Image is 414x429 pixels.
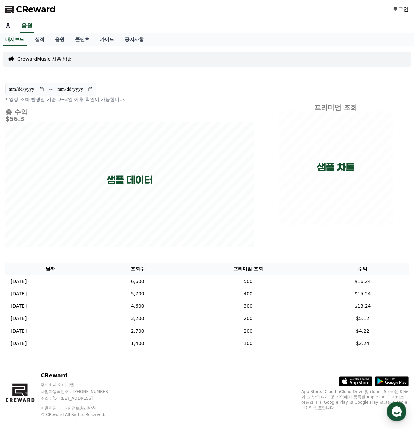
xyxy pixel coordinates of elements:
[317,275,409,288] td: $16.24
[11,328,27,335] p: [DATE]
[11,278,27,285] p: [DATE]
[317,300,409,312] td: $13.24
[317,263,409,275] th: 수익
[96,263,179,275] th: 조회수
[11,315,27,322] p: [DATE]
[179,288,317,300] td: 400
[95,33,119,46] a: 가이드
[179,300,317,312] td: 300
[5,116,254,122] h5: $56.3
[179,312,317,325] td: 200
[11,303,27,310] p: [DATE]
[317,337,409,350] td: $2.24
[21,223,25,228] span: 홈
[70,33,95,46] a: 콘텐츠
[50,33,70,46] a: 음원
[3,33,27,46] a: 대시보드
[96,325,179,337] td: 2,700
[30,33,50,46] a: 실적
[16,4,56,15] span: CReward
[5,263,96,275] th: 날짜
[179,325,317,337] td: 200
[11,290,27,297] p: [DATE]
[317,325,409,337] td: $4.22
[61,223,69,229] span: 대화
[87,213,129,230] a: 설정
[104,223,112,228] span: 설정
[179,275,317,288] td: 500
[41,372,122,380] p: CReward
[107,174,153,186] p: 샘플 데이터
[41,389,122,394] p: 사업자등록번호 : [PHONE_NUMBER]
[317,312,409,325] td: $5.12
[41,382,122,388] p: 주식회사 와이피랩
[179,263,317,275] th: 프리미엄 조회
[179,337,317,350] td: 100
[393,5,409,13] a: 로그인
[301,389,409,411] p: App Store, iCloud, iCloud Drive 및 iTunes Store는 미국과 그 밖의 나라 및 지역에서 등록된 Apple Inc.의 서비스 상표입니다. Goo...
[279,104,393,111] h4: 프리미엄 조회
[96,337,179,350] td: 1,400
[317,161,354,173] p: 샘플 차트
[96,288,179,300] td: 5,700
[2,213,44,230] a: 홈
[11,340,27,347] p: [DATE]
[44,213,87,230] a: 대화
[317,288,409,300] td: $15.24
[5,4,56,15] a: CReward
[64,406,96,411] a: 개인정보처리방침
[96,300,179,312] td: 4,600
[41,406,62,411] a: 이용약관
[5,108,254,116] h4: 총 수익
[20,19,34,33] a: 음원
[49,85,53,93] p: ~
[96,275,179,288] td: 6,600
[41,412,122,417] p: © CReward All Rights Reserved.
[17,56,72,62] a: CrewardMusic 사용 방법
[119,33,149,46] a: 공지사항
[96,312,179,325] td: 3,200
[41,396,122,401] p: 주소 : [STREET_ADDRESS]
[5,96,254,103] p: * 영상 조회 발생일 기준 D+3일 이후 확인이 가능합니다.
